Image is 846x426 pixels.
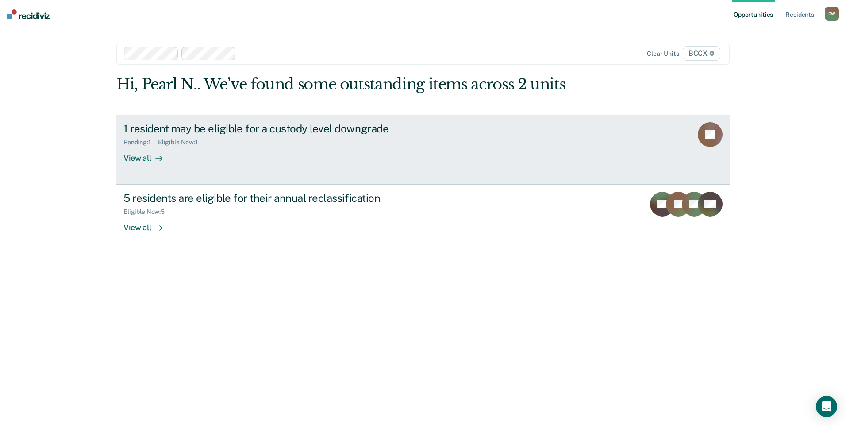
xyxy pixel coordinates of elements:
[123,192,434,205] div: 5 residents are eligible for their annual reclassification
[123,216,173,233] div: View all
[683,46,720,61] span: BCCX
[816,396,837,417] div: Open Intercom Messenger
[123,139,158,146] div: Pending : 1
[123,122,434,135] div: 1 resident may be eligible for a custody level downgrade
[123,146,173,163] div: View all
[116,75,607,93] div: Hi, Pearl N.. We’ve found some outstanding items across 2 units
[123,208,172,216] div: Eligible Now : 5
[116,185,730,254] a: 5 residents are eligible for their annual reclassificationEligible Now:5View all
[158,139,205,146] div: Eligible Now : 1
[7,9,50,19] img: Recidiviz
[825,7,839,21] button: PW
[116,115,730,185] a: 1 resident may be eligible for a custody level downgradePending:1Eligible Now:1View all
[647,50,679,58] div: Clear units
[825,7,839,21] div: P W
